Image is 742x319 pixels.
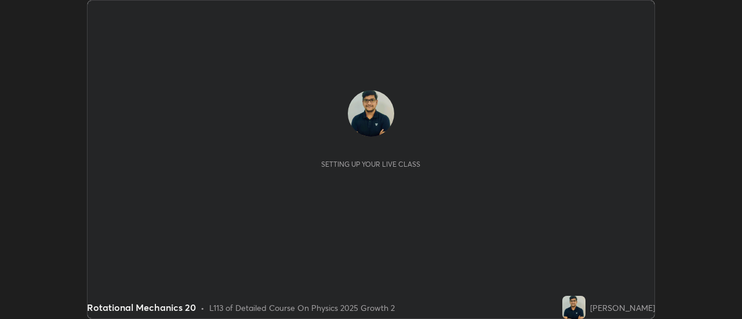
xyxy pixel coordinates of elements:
[209,302,395,314] div: L113 of Detailed Course On Physics 2025 Growth 2
[348,90,394,137] img: 4d1cdec29fc44fb582a57a96c8f13205.jpg
[590,302,655,314] div: [PERSON_NAME]
[321,160,420,168] div: Setting up your live class
[87,300,196,314] div: Rotational Mechanics 20
[562,296,585,319] img: 4d1cdec29fc44fb582a57a96c8f13205.jpg
[201,302,205,314] div: •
